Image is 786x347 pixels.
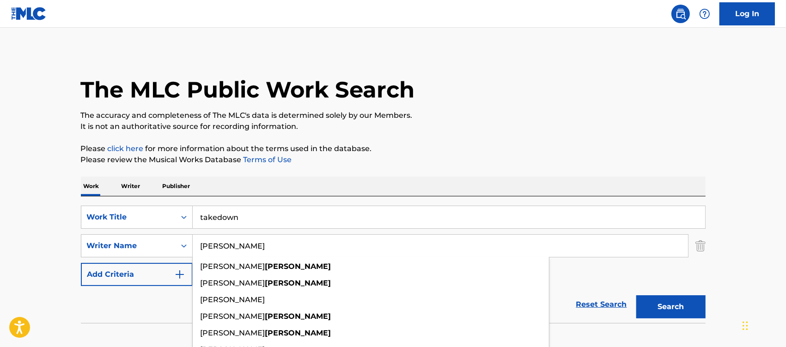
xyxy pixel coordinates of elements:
[81,206,706,323] form: Search Form
[695,234,706,257] img: Delete Criterion
[671,5,690,23] a: Public Search
[201,312,265,321] span: [PERSON_NAME]
[201,262,265,271] span: [PERSON_NAME]
[743,312,748,340] div: Drag
[81,263,193,286] button: Add Criteria
[201,279,265,287] span: [PERSON_NAME]
[108,144,144,153] a: click here
[719,2,775,25] a: Log In
[242,155,292,164] a: Terms of Use
[174,269,185,280] img: 9d2ae6d4665cec9f34b9.svg
[740,303,786,347] iframe: Chat Widget
[81,76,415,103] h1: The MLC Public Work Search
[201,295,265,304] span: [PERSON_NAME]
[572,294,632,315] a: Reset Search
[201,329,265,337] span: [PERSON_NAME]
[265,262,331,271] strong: [PERSON_NAME]
[81,110,706,121] p: The accuracy and completeness of The MLC's data is determined solely by our Members.
[87,240,170,251] div: Writer Name
[81,154,706,165] p: Please review the Musical Works Database
[81,177,102,196] p: Work
[81,121,706,132] p: It is not an authoritative source for recording information.
[11,7,47,20] img: MLC Logo
[636,295,706,318] button: Search
[265,279,331,287] strong: [PERSON_NAME]
[81,143,706,154] p: Please for more information about the terms used in the database.
[160,177,193,196] p: Publisher
[265,312,331,321] strong: [PERSON_NAME]
[699,8,710,19] img: help
[695,5,714,23] div: Help
[87,212,170,223] div: Work Title
[675,8,686,19] img: search
[119,177,143,196] p: Writer
[265,329,331,337] strong: [PERSON_NAME]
